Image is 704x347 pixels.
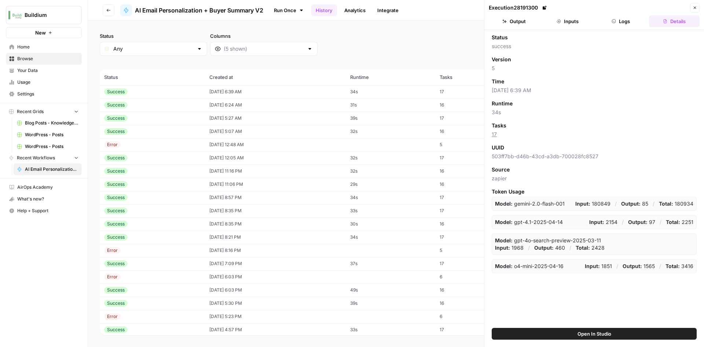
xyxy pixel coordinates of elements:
button: Output [489,15,539,27]
a: Settings [6,88,82,100]
td: 16 [435,98,506,112]
p: / [569,244,571,252]
span: success [492,43,697,50]
span: Help + Support [17,207,78,214]
p: / [615,200,617,207]
td: 34s [346,231,435,244]
button: What's new? [6,193,82,205]
a: Your Data [6,65,82,76]
p: / [659,263,661,270]
button: Recent Grids [6,106,82,117]
p: 2428 [576,244,605,252]
span: Recent Workflows [17,155,55,161]
a: 17 [492,131,497,137]
button: Help + Support [6,205,82,217]
div: Success [104,155,128,161]
strong: Input: [585,263,600,269]
th: Status [100,69,205,85]
p: 2154 [589,218,617,226]
td: [DATE] 11:06 PM [205,178,346,191]
p: gemini-2.0-flash-001 [495,200,565,207]
td: 39s [346,297,435,310]
a: AI Email Personalization + Buyer Summary V2 [120,4,263,16]
p: 97 [628,218,655,226]
td: [DATE] 6:39 AM [205,85,346,98]
div: Success [104,181,128,188]
td: 17 [435,204,506,217]
div: Success [104,102,128,108]
td: [DATE] 8:57 PM [205,191,346,204]
span: Buildium [25,11,69,19]
a: Integrate [373,4,403,16]
td: [DATE] 12:48 AM [205,138,346,151]
a: History [311,4,337,16]
p: / [660,218,661,226]
p: / [653,200,654,207]
img: Buildium Logo [8,8,22,22]
button: Logs [596,15,646,27]
td: [DATE] 5:23 PM [205,310,346,323]
div: Error [104,274,121,280]
div: Error [104,247,121,254]
strong: Model: [495,200,513,207]
strong: Input: [589,219,604,225]
td: 17 [435,323,506,336]
div: Error [104,313,121,320]
span: Source [492,166,510,173]
td: [DATE] 6:24 AM [205,98,346,112]
div: What's new? [6,194,81,205]
div: Success [104,260,128,267]
td: 29s [346,178,435,191]
span: Version [492,56,511,63]
span: Your Data [17,67,78,74]
span: WordPress - Posts [25,131,78,138]
td: [DATE] 8:21 PM [205,231,346,244]
p: gpt-4o-search-preview-2025-03-11 [495,237,601,244]
p: / [616,263,618,270]
a: Blog Posts - Knowledge Base.csv [14,117,82,129]
span: [DATE] 6:39 AM [492,87,697,94]
td: [DATE] 11:16 PM [205,165,346,178]
span: 5 [492,65,697,72]
span: 34s [492,109,697,116]
div: Success [104,300,128,307]
td: 6 [435,310,506,323]
td: 17 [435,112,506,125]
td: 16 [435,178,506,191]
p: 180849 [575,200,610,207]
strong: Output: [621,200,641,207]
p: 2251 [666,218,693,226]
td: [DATE] 5:27 AM [205,112,346,125]
td: [DATE] 6:03 PM [205,270,346,283]
td: [DATE] 12:05 AM [205,151,346,165]
span: (342 records) [100,56,692,69]
td: [DATE] 5:30 PM [205,297,346,310]
p: 1968 [495,244,524,252]
div: Success [104,168,128,174]
div: Execution 28191300 [489,4,548,11]
a: AirOps Academy [6,181,82,193]
td: 17 [435,191,506,204]
a: WordPress - Posts [14,129,82,141]
span: Blog Posts - Knowledge Base.csv [25,120,78,126]
span: Home [17,44,78,50]
th: Tasks [435,69,506,85]
td: 6 [435,270,506,283]
td: 16 [435,297,506,310]
div: Success [104,326,128,333]
td: 34s [346,85,435,98]
button: Open In Studio [492,328,697,340]
td: 34s [346,191,435,204]
td: 16 [435,125,506,138]
p: 85 [621,200,648,207]
p: 1565 [623,263,655,270]
span: AirOps Academy [17,184,78,191]
strong: Input: [575,200,590,207]
a: Home [6,41,82,53]
td: 32s [346,151,435,165]
td: 33s [346,323,435,336]
a: AI Email Personalization + Buyer Summary V2 [14,163,82,175]
div: Success [104,234,128,241]
label: Status [100,32,207,40]
a: Usage [6,76,82,88]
